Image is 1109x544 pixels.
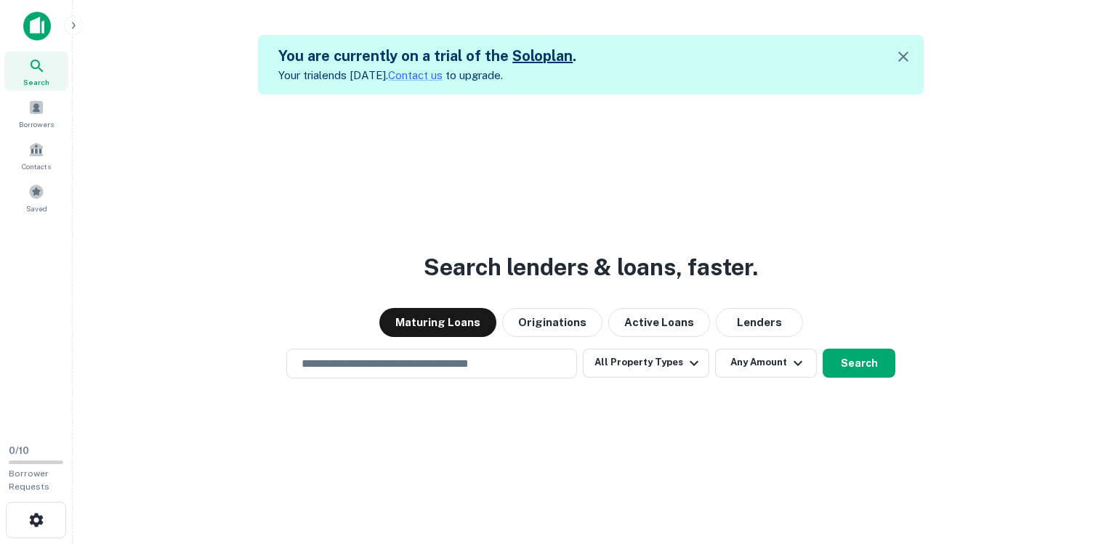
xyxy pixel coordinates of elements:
[4,94,68,133] a: Borrowers
[23,76,49,88] span: Search
[388,69,443,81] a: Contact us
[9,468,49,492] span: Borrower Requests
[583,349,709,378] button: All Property Types
[1036,428,1109,498] iframe: Chat Widget
[502,308,602,337] button: Originations
[608,308,710,337] button: Active Loans
[715,349,817,378] button: Any Amount
[278,45,576,67] h5: You are currently on a trial of the .
[9,445,29,456] span: 0 / 10
[23,12,51,41] img: capitalize-icon.png
[379,308,496,337] button: Maturing Loans
[4,178,68,217] a: Saved
[19,118,54,130] span: Borrowers
[278,67,576,84] p: Your trial ends [DATE]. to upgrade.
[4,52,68,91] a: Search
[4,136,68,175] a: Contacts
[512,47,573,65] a: Soloplan
[823,349,895,378] button: Search
[26,203,47,214] span: Saved
[716,308,803,337] button: Lenders
[424,250,758,285] h3: Search lenders & loans, faster.
[22,161,51,172] span: Contacts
